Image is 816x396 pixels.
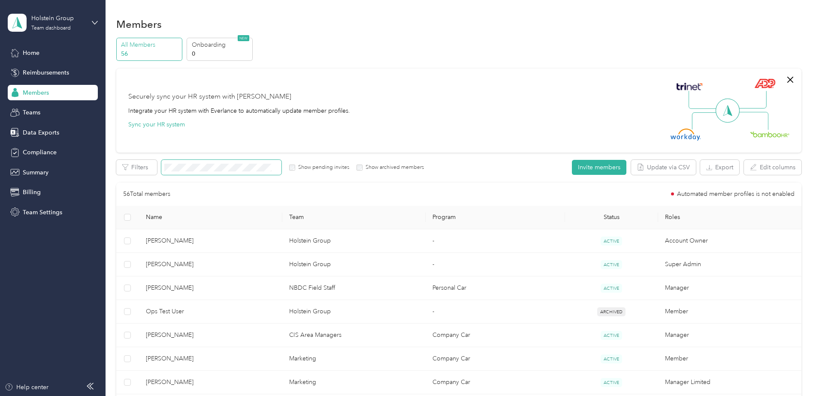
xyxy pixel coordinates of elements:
[146,283,275,293] span: [PERSON_NAME]
[146,378,275,387] span: [PERSON_NAME]
[23,128,59,137] span: Data Exports
[426,229,565,253] td: -
[744,160,801,175] button: Edit columns
[282,206,426,229] th: Team
[139,371,282,394] td: Hannah Williams
[426,371,565,394] td: Company Car
[128,106,350,115] div: Integrate your HR system with Everlance to automatically update member profiles.
[754,78,775,88] img: ADP
[192,40,250,49] p: Onboarding
[658,371,801,394] td: Manager Limited
[295,164,349,171] label: Show pending invites
[23,48,39,57] span: Home
[282,371,426,394] td: Marketing
[689,91,719,109] img: Line Left Up
[282,347,426,371] td: Marketing
[677,191,795,197] span: Automated member profiles is not enabled
[658,229,801,253] td: Account Owner
[631,160,696,175] button: Update via CSV
[426,253,565,276] td: -
[658,253,801,276] td: Super Admin
[363,164,424,171] label: Show archived members
[146,330,275,340] span: [PERSON_NAME]
[121,49,179,58] p: 56
[658,300,801,324] td: Member
[737,91,767,109] img: Line Right Up
[116,160,157,175] button: Filters
[700,160,739,175] button: Export
[23,208,62,217] span: Team Settings
[123,189,170,199] p: 56 Total members
[674,81,704,93] img: Trinet
[282,324,426,347] td: CIS Area Managers
[5,383,48,392] button: Help center
[31,26,71,31] div: Team dashboard
[597,307,626,316] span: ARCHIVED
[139,206,282,229] th: Name
[23,188,41,197] span: Billing
[128,120,185,129] button: Sync your HR system
[282,300,426,324] td: Holstein Group
[146,236,275,246] span: [PERSON_NAME]
[426,324,565,347] td: Company Car
[565,206,658,229] th: Status
[23,108,40,117] span: Teams
[146,307,275,316] span: Ops Test User
[426,276,565,300] td: Personal Car
[658,347,801,371] td: Member
[139,276,282,300] td: Michael Halliwell
[692,112,722,129] img: Line Left Down
[23,168,48,177] span: Summary
[426,300,565,324] td: -
[146,213,275,221] span: Name
[146,260,275,269] span: [PERSON_NAME]
[658,206,801,229] th: Roles
[601,260,622,269] span: ACTIVE
[426,347,565,371] td: Company Car
[146,354,275,363] span: [PERSON_NAME]
[139,229,282,253] td: James Burrows
[601,237,622,246] span: ACTIVE
[601,284,622,293] span: ACTIVE
[658,276,801,300] td: Manager
[601,378,622,387] span: ACTIVE
[282,253,426,276] td: Holstein Group
[572,160,626,175] button: Invite members
[121,40,179,49] p: All Members
[128,92,291,102] div: Securely sync your HR system with [PERSON_NAME]
[23,148,57,157] span: Compliance
[426,206,565,229] th: Program
[31,14,85,23] div: Holstein Group
[139,347,282,371] td: Felicity Coates
[738,112,768,130] img: Line Right Down
[601,354,622,363] span: ACTIVE
[671,129,701,141] img: Workday
[282,229,426,253] td: Holstein Group
[601,331,622,340] span: ACTIVE
[750,131,789,137] img: BambooHR
[282,276,426,300] td: NBDC Field Staff
[139,324,282,347] td: Janette Mathie
[139,300,282,324] td: Ops Test User
[658,324,801,347] td: Manager
[139,253,282,276] td: Gary Owen
[116,20,162,29] h1: Members
[192,49,250,58] p: 0
[768,348,816,396] iframe: Everlance-gr Chat Button Frame
[238,35,249,41] span: NEW
[23,68,69,77] span: Reimbursements
[23,88,49,97] span: Members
